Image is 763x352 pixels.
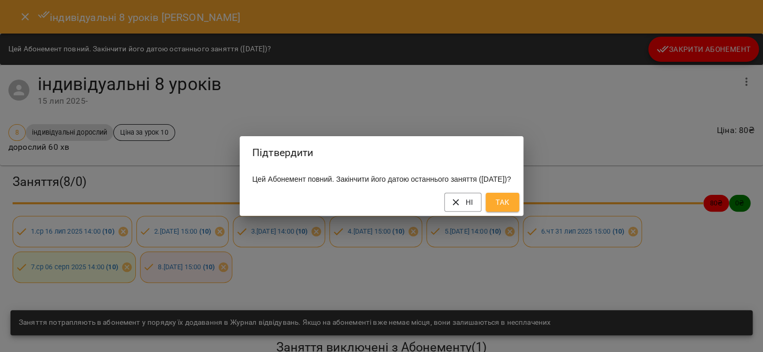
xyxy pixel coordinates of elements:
span: Ні [453,196,473,208]
span: Так [494,196,511,208]
h2: Підтвердити [252,145,511,161]
button: Так [486,193,519,212]
button: Ні [444,193,481,212]
div: Цей Абонемент повний. Закінчити його датою останнього заняття ([DATE])? [240,170,523,189]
